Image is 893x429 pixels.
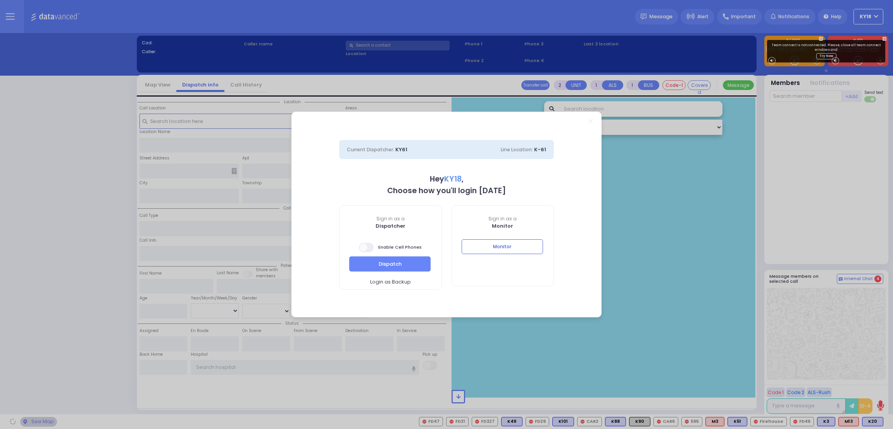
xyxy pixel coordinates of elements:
span: K-61 [534,146,546,153]
span: Enable Cell Phones [359,242,422,253]
button: Dispatch [349,256,431,271]
span: Line Location: [501,146,533,153]
span: KY18 [444,174,462,184]
button: Monitor [462,239,543,254]
b: Dispatcher [376,222,405,230]
span: Current Dispatcher: [347,146,394,153]
a: Close [588,119,593,123]
b: Hey , [430,174,464,184]
span: Login as Backup [370,278,411,286]
b: Monitor [492,222,513,230]
span: Sign in as a [340,215,441,222]
span: Sign in as a [452,215,554,222]
b: Choose how you'll login [DATE] [387,185,506,196]
span: KY61 [395,146,407,153]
